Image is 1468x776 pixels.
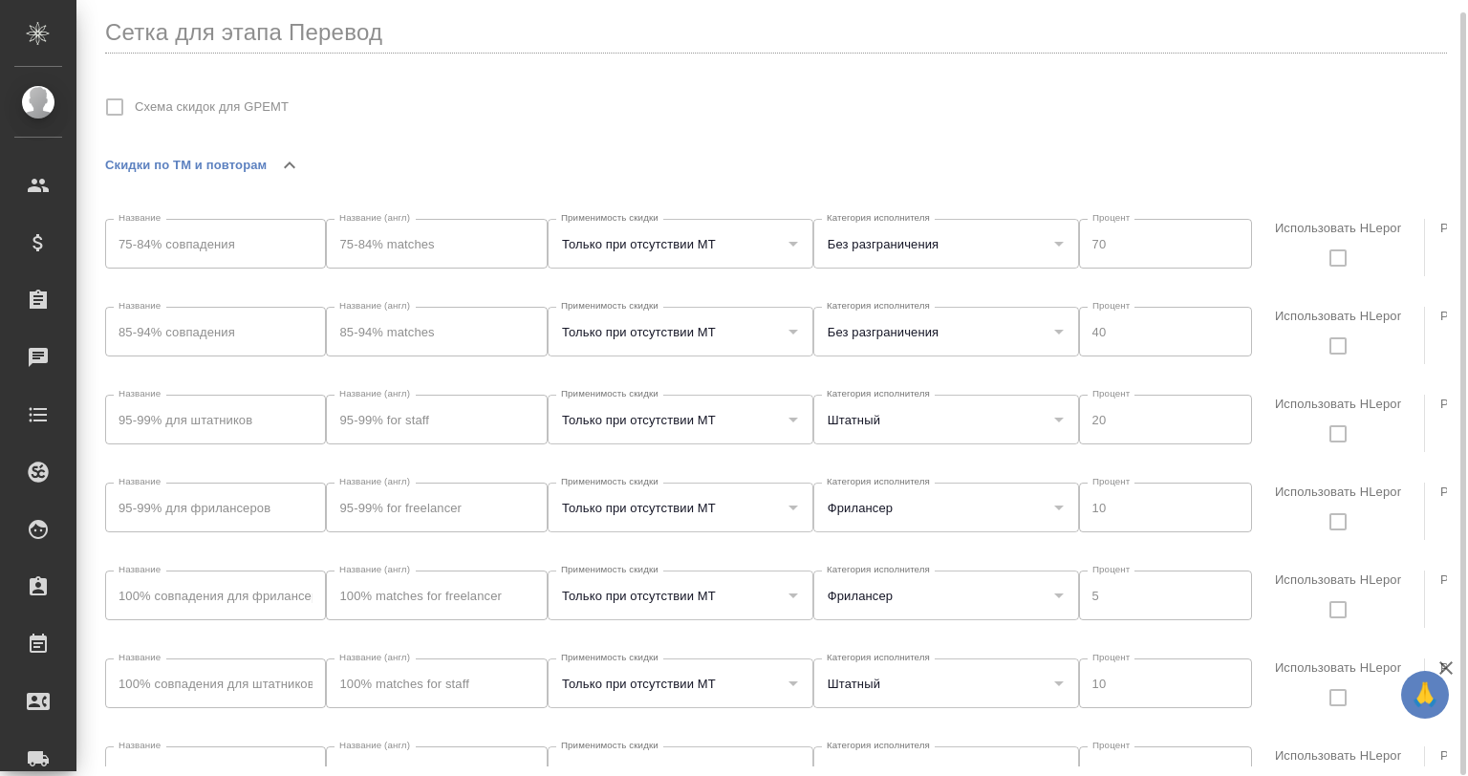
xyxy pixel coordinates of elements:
span: Схема скидок для GPEMT [135,97,289,117]
button: 🙏 [1401,671,1449,719]
label: Использовать HLepor [1275,572,1401,587]
label: Использовать HLepor [1275,221,1401,235]
label: Использовать HLepor [1275,309,1401,323]
button: Скидки по ТМ и повторам [105,142,267,188]
label: Использовать HLepor [1275,485,1401,499]
label: Использовать HLepor [1275,397,1401,411]
label: Использовать HLepor [1275,748,1401,763]
label: Использовать HLepor [1275,660,1401,675]
span: 🙏 [1409,675,1441,715]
